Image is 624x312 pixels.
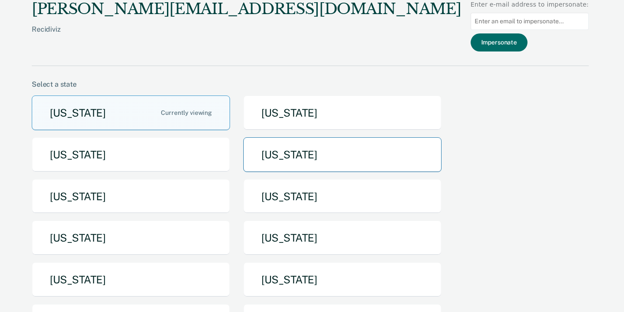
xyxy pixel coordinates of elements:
[243,95,442,130] button: [US_STATE]
[32,25,461,48] div: Recidiviz
[471,13,589,30] input: Enter an email to impersonate...
[32,220,230,255] button: [US_STATE]
[243,137,442,172] button: [US_STATE]
[32,179,230,214] button: [US_STATE]
[471,33,527,51] button: Impersonate
[32,262,230,297] button: [US_STATE]
[32,95,230,130] button: [US_STATE]
[32,80,589,88] div: Select a state
[243,262,442,297] button: [US_STATE]
[243,220,442,255] button: [US_STATE]
[243,179,442,214] button: [US_STATE]
[32,137,230,172] button: [US_STATE]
